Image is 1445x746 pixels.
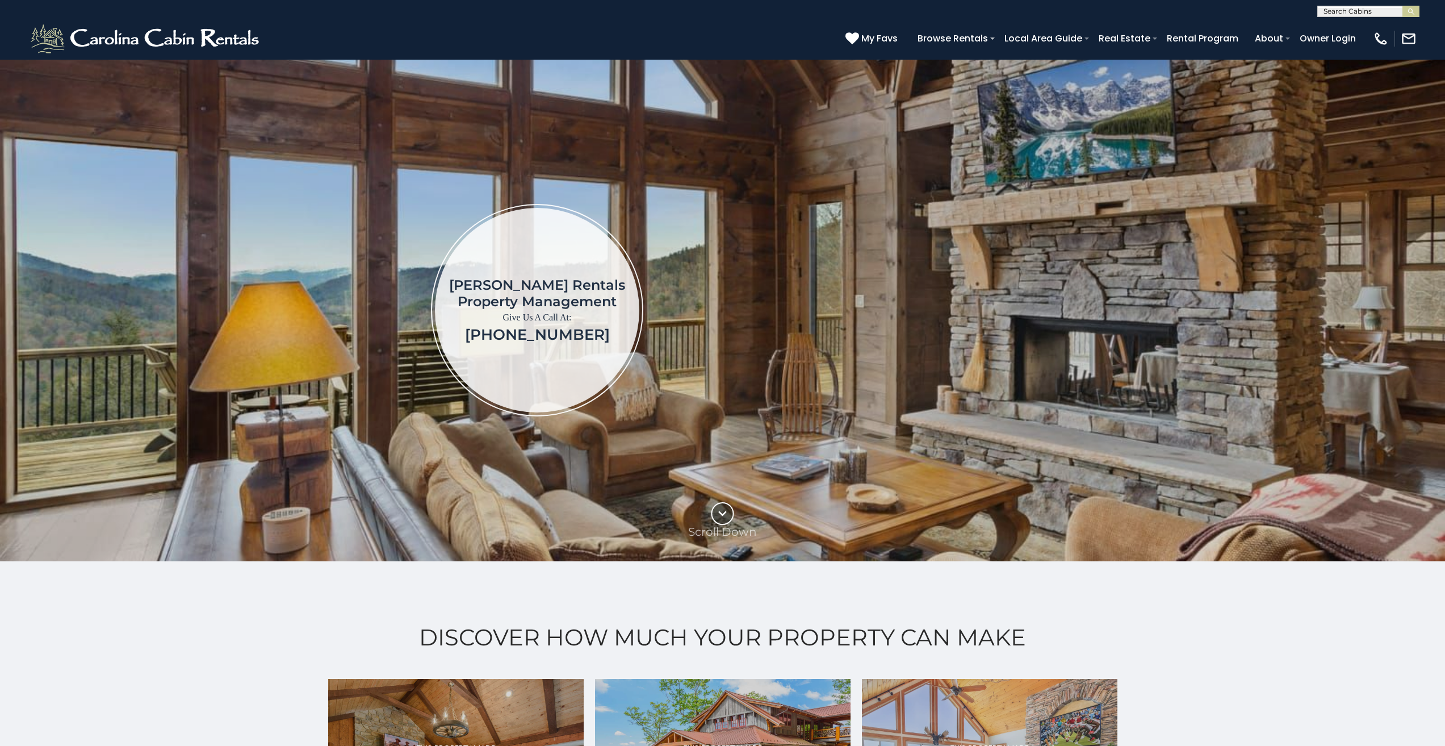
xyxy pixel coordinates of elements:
a: Rental Program [1161,28,1244,48]
a: My Favs [845,31,900,46]
a: About [1249,28,1289,48]
a: Browse Rentals [912,28,994,48]
iframe: New Contact Form [826,93,1197,527]
a: Owner Login [1294,28,1362,48]
a: Real Estate [1093,28,1156,48]
p: Scroll Down [688,525,757,539]
img: phone-regular-white.png [1373,31,1389,47]
img: White-1-2.png [28,22,264,56]
span: My Favs [861,31,898,45]
img: mail-regular-white.png [1401,31,1417,47]
p: Give Us A Call At: [449,310,625,326]
h1: [PERSON_NAME] Rentals Property Management [449,277,625,310]
a: Local Area Guide [999,28,1088,48]
h2: Discover How Much Your Property Can Make [28,624,1417,651]
a: [PHONE_NUMBER] [465,326,610,344]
